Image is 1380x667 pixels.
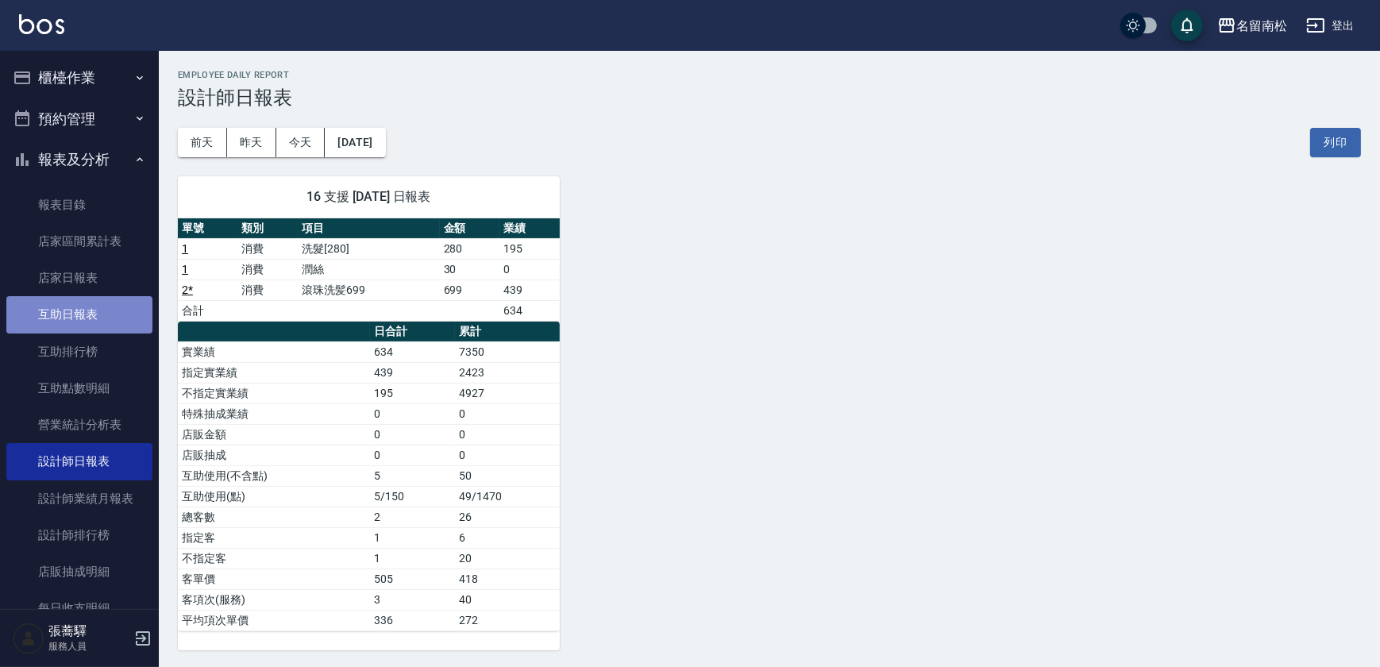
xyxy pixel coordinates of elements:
h5: 張蕎驛 [48,623,129,639]
td: 5 [370,465,455,486]
button: 名留南松 [1211,10,1293,42]
td: 不指定實業績 [178,383,370,403]
span: 16 支援 [DATE] 日報表 [197,189,541,205]
a: 互助點數明細 [6,370,152,407]
td: 互助使用(點) [178,486,370,507]
th: 類別 [238,218,299,239]
a: 設計師排行榜 [6,517,152,553]
a: 互助排行榜 [6,333,152,370]
img: Logo [19,14,64,34]
td: 互助使用(不含點) [178,465,370,486]
td: 280 [440,238,500,259]
td: 1 [370,527,455,548]
td: 店販抽成 [178,445,370,465]
td: 195 [499,238,560,259]
td: 505 [370,569,455,589]
a: 1 [182,263,188,276]
td: 195 [370,383,455,403]
div: 名留南松 [1236,16,1287,36]
th: 日合計 [370,322,455,342]
td: 20 [455,548,559,569]
td: 26 [455,507,559,527]
td: 合計 [178,300,238,321]
td: 1 [370,548,455,569]
td: 634 [499,300,560,321]
th: 項目 [298,218,440,239]
td: 49/1470 [455,486,559,507]
td: 439 [370,362,455,383]
a: 店販抽成明細 [6,553,152,590]
td: 0 [455,445,559,465]
td: 總客數 [178,507,370,527]
td: 平均項次單價 [178,610,370,630]
td: 滾珠洗髪699 [298,280,440,300]
th: 金額 [440,218,500,239]
td: 不指定客 [178,548,370,569]
a: 設計師業績月報表 [6,480,152,517]
td: 2 [370,507,455,527]
td: 5/150 [370,486,455,507]
td: 4927 [455,383,559,403]
td: 0 [370,403,455,424]
td: 0 [499,259,560,280]
td: 439 [499,280,560,300]
button: 報表及分析 [6,139,152,180]
td: 客項次(服務) [178,589,370,610]
table: a dense table [178,322,560,631]
td: 潤絲 [298,259,440,280]
button: save [1171,10,1203,41]
td: 0 [370,424,455,445]
th: 單號 [178,218,238,239]
td: 6 [455,527,559,548]
td: 634 [370,341,455,362]
a: 1 [182,242,188,255]
td: 2423 [455,362,559,383]
td: 0 [455,424,559,445]
td: 272 [455,610,559,630]
td: 40 [455,589,559,610]
td: 洗髮[280] [298,238,440,259]
td: 7350 [455,341,559,362]
td: 0 [370,445,455,465]
h2: Employee Daily Report [178,70,1361,80]
td: 消費 [238,259,299,280]
td: 指定客 [178,527,370,548]
td: 50 [455,465,559,486]
button: 今天 [276,128,326,157]
td: 3 [370,589,455,610]
td: 0 [455,403,559,424]
a: 每日收支明細 [6,590,152,627]
td: 實業績 [178,341,370,362]
td: 指定實業績 [178,362,370,383]
td: 客單價 [178,569,370,589]
table: a dense table [178,218,560,322]
a: 設計師日報表 [6,443,152,480]
button: 列印 [1310,128,1361,157]
td: 消費 [238,238,299,259]
button: [DATE] [325,128,385,157]
a: 營業統計分析表 [6,407,152,443]
button: 櫃檯作業 [6,57,152,98]
p: 服務人員 [48,639,129,654]
button: 昨天 [227,128,276,157]
td: 30 [440,259,500,280]
a: 店家區間累計表 [6,223,152,260]
td: 336 [370,610,455,630]
td: 699 [440,280,500,300]
button: 登出 [1300,11,1361,40]
td: 消費 [238,280,299,300]
th: 業績 [499,218,560,239]
td: 店販金額 [178,424,370,445]
td: 418 [455,569,559,589]
a: 店家日報表 [6,260,152,296]
h3: 設計師日報表 [178,87,1361,109]
button: 前天 [178,128,227,157]
a: 報表目錄 [6,187,152,223]
a: 互助日報表 [6,296,152,333]
th: 累計 [455,322,559,342]
img: Person [13,623,44,654]
button: 預約管理 [6,98,152,140]
td: 特殊抽成業績 [178,403,370,424]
